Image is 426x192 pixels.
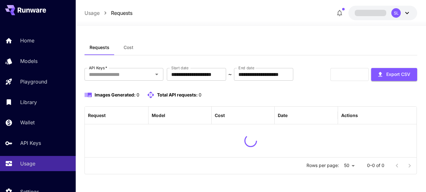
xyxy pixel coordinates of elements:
a: Requests [111,9,132,17]
label: End date [238,65,254,71]
button: Export CSV [371,68,417,81]
p: ~ [228,71,232,78]
p: Library [20,98,37,106]
p: 0–0 of 0 [367,162,384,169]
p: API Keys [20,139,41,147]
span: Cost [124,45,133,50]
span: Requests [90,45,109,50]
label: Start date [171,65,189,71]
div: Request [88,113,106,118]
p: Home [20,37,34,44]
div: Cost [215,113,225,118]
label: API Keys [89,65,107,71]
span: Images Generated: [95,92,136,97]
p: Rows per page: [306,162,339,169]
div: Model [152,113,165,118]
div: SL [391,8,401,18]
span: 0 [199,92,201,97]
nav: breadcrumb [85,9,132,17]
p: Playground [20,78,47,85]
span: Total API requests: [157,92,198,97]
button: SL [348,6,417,20]
div: Actions [341,113,358,118]
span: 0 [137,92,139,97]
button: Open [152,70,161,79]
p: Wallet [20,119,35,126]
div: 50 [341,161,357,170]
a: Usage [85,9,100,17]
p: Models [20,57,38,65]
div: Date [278,113,288,118]
p: Usage [20,160,35,167]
